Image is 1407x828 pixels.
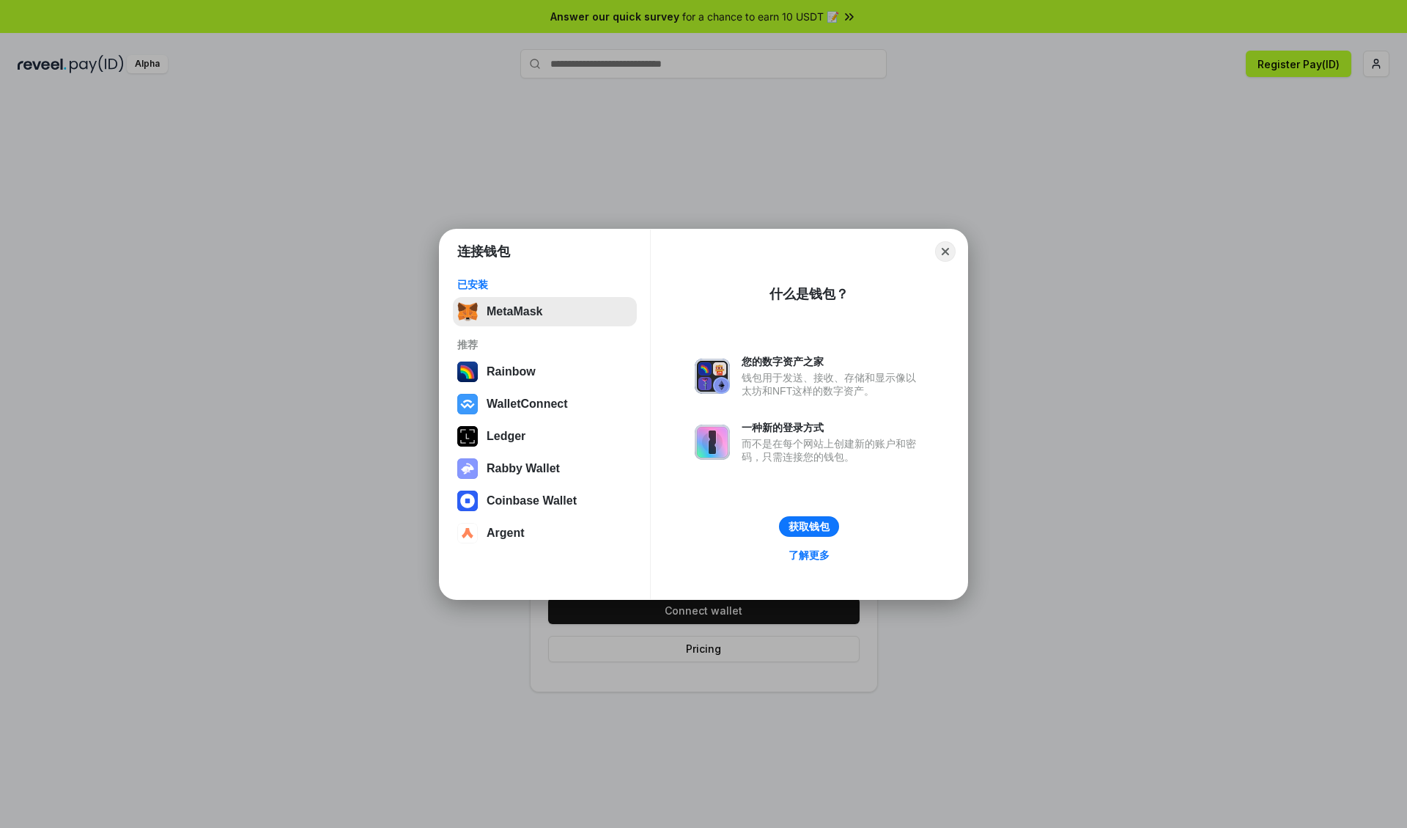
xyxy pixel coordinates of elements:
[487,365,536,378] div: Rainbow
[457,362,478,382] img: svg+xml,%3Csvg%20width%3D%22120%22%20height%3D%22120%22%20viewBox%3D%220%200%20120%20120%22%20fil...
[487,494,577,508] div: Coinbase Wallet
[779,516,839,537] button: 获取钱包
[457,301,478,322] img: svg+xml,%3Csvg%20fill%3D%22none%22%20height%3D%2233%22%20viewBox%3D%220%200%2035%2033%22%20width%...
[457,243,510,260] h1: 连接钱包
[695,359,730,394] img: svg+xml,%3Csvg%20xmlns%3D%22http%3A%2F%2Fwww.w3.org%2F2000%2Fsvg%22%20fill%3D%22none%22%20viewBox...
[457,491,478,511] img: svg+xml,%3Csvg%20width%3D%2228%22%20height%3D%2228%22%20viewBox%3D%220%200%2028%2028%22%20fill%3D...
[935,241,956,262] button: Close
[453,519,637,548] button: Argent
[742,437,923,464] div: 而不是在每个网站上创建新的账户和密码，只需连接您的钱包。
[487,397,568,411] div: WalletConnect
[487,462,560,475] div: Rabby Wallet
[457,338,632,351] div: 推荐
[457,458,478,479] img: svg+xml,%3Csvg%20xmlns%3D%22http%3A%2F%2Fwww.w3.org%2F2000%2Fsvg%22%20fill%3D%22none%22%20viewBox...
[742,371,923,397] div: 钱包用于发送、接收、存储和显示像以太坊和NFT这样的数字资产。
[742,421,923,434] div: 一种新的登录方式
[457,426,478,447] img: svg+xml,%3Csvg%20xmlns%3D%22http%3A%2F%2Fwww.w3.org%2F2000%2Fsvg%22%20width%3D%2228%22%20height%3...
[453,454,637,483] button: Rabby Wallet
[453,389,637,419] button: WalletConnect
[487,527,525,540] div: Argent
[742,355,923,368] div: 您的数字资产之家
[789,520,830,533] div: 获取钱包
[769,285,849,303] div: 什么是钱包？
[487,430,525,443] div: Ledger
[453,422,637,451] button: Ledger
[457,523,478,543] img: svg+xml,%3Csvg%20width%3D%2228%22%20height%3D%2228%22%20viewBox%3D%220%200%2028%2028%22%20fill%3D...
[453,486,637,516] button: Coinbase Wallet
[487,305,542,318] div: MetaMask
[457,278,632,291] div: 已安装
[453,357,637,386] button: Rainbow
[695,425,730,460] img: svg+xml,%3Csvg%20xmlns%3D%22http%3A%2F%2Fwww.w3.org%2F2000%2Fsvg%22%20fill%3D%22none%22%20viewBox...
[453,297,637,326] button: MetaMask
[457,394,478,414] img: svg+xml,%3Csvg%20width%3D%2228%22%20height%3D%2228%22%20viewBox%3D%220%200%2028%2028%22%20fill%3D...
[780,546,838,565] a: 了解更多
[789,549,830,562] div: 了解更多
